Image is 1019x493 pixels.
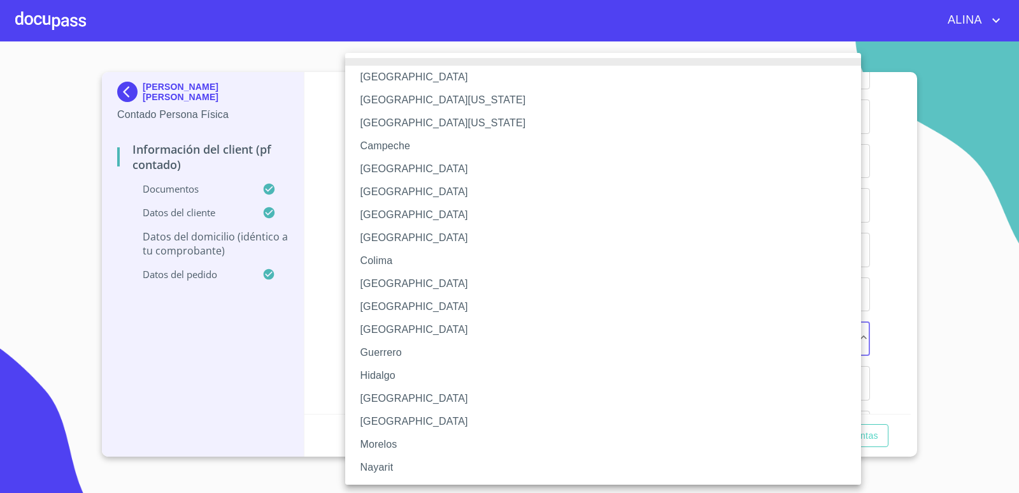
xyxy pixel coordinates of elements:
[345,318,871,341] li: [GEOGRAPHIC_DATA]
[345,295,871,318] li: [GEOGRAPHIC_DATA]
[345,272,871,295] li: [GEOGRAPHIC_DATA]
[345,203,871,226] li: [GEOGRAPHIC_DATA]
[345,249,871,272] li: Colima
[345,433,871,456] li: Morelos
[345,456,871,479] li: Nayarit
[345,112,871,135] li: [GEOGRAPHIC_DATA][US_STATE]
[345,135,871,158] li: Campeche
[345,226,871,249] li: [GEOGRAPHIC_DATA]
[345,66,871,89] li: [GEOGRAPHIC_DATA]
[345,89,871,112] li: [GEOGRAPHIC_DATA][US_STATE]
[345,158,871,180] li: [GEOGRAPHIC_DATA]
[345,180,871,203] li: [GEOGRAPHIC_DATA]
[345,364,871,387] li: Hidalgo
[345,410,871,433] li: [GEOGRAPHIC_DATA]
[345,341,871,364] li: Guerrero
[345,387,871,410] li: [GEOGRAPHIC_DATA]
